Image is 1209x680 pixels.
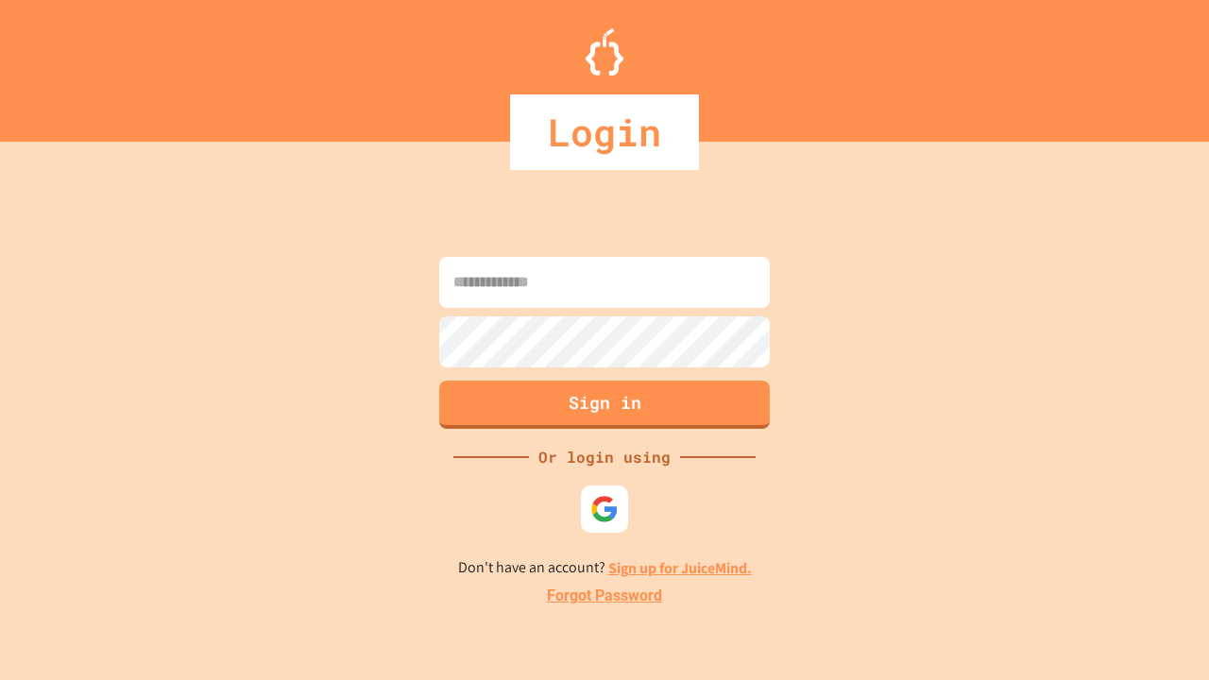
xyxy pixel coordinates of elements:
[439,381,770,429] button: Sign in
[458,556,752,580] p: Don't have an account?
[510,94,699,170] div: Login
[1130,604,1190,661] iframe: chat widget
[608,558,752,578] a: Sign up for JuiceMind.
[529,446,680,468] div: Or login using
[590,495,619,523] img: google-icon.svg
[547,585,662,607] a: Forgot Password
[586,28,623,76] img: Logo.svg
[1052,522,1190,603] iframe: chat widget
